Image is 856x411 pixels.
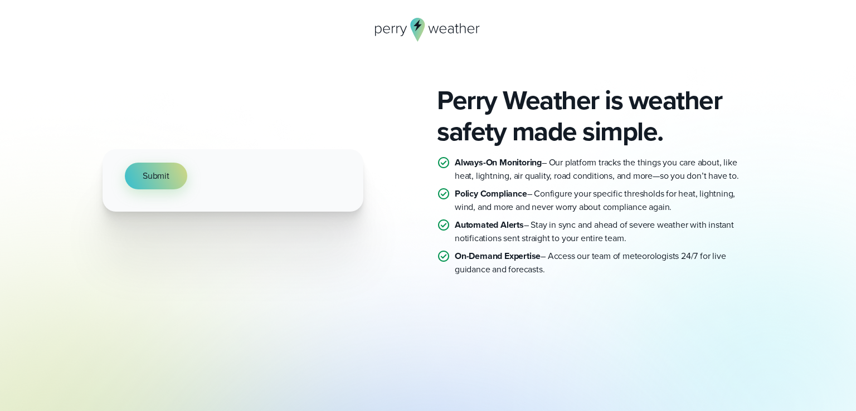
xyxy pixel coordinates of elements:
strong: Automated Alerts [455,218,524,231]
p: – Access our team of meteorologists 24/7 for live guidance and forecasts. [455,249,753,276]
p: – Stay in sync and ahead of severe weather with instant notifications sent straight to your entir... [455,218,753,245]
h2: Perry Weather is weather safety made simple. [437,85,753,147]
span: Submit [143,169,169,183]
button: Submit [125,163,187,189]
strong: Always-On Monitoring [455,156,542,169]
p: – Configure your specific thresholds for heat, lightning, wind, and more and never worry about co... [455,187,753,214]
p: – Our platform tracks the things you care about, like heat, lightning, air quality, road conditio... [455,156,753,183]
strong: Policy Compliance [455,187,527,200]
strong: On-Demand Expertise [455,249,541,262]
